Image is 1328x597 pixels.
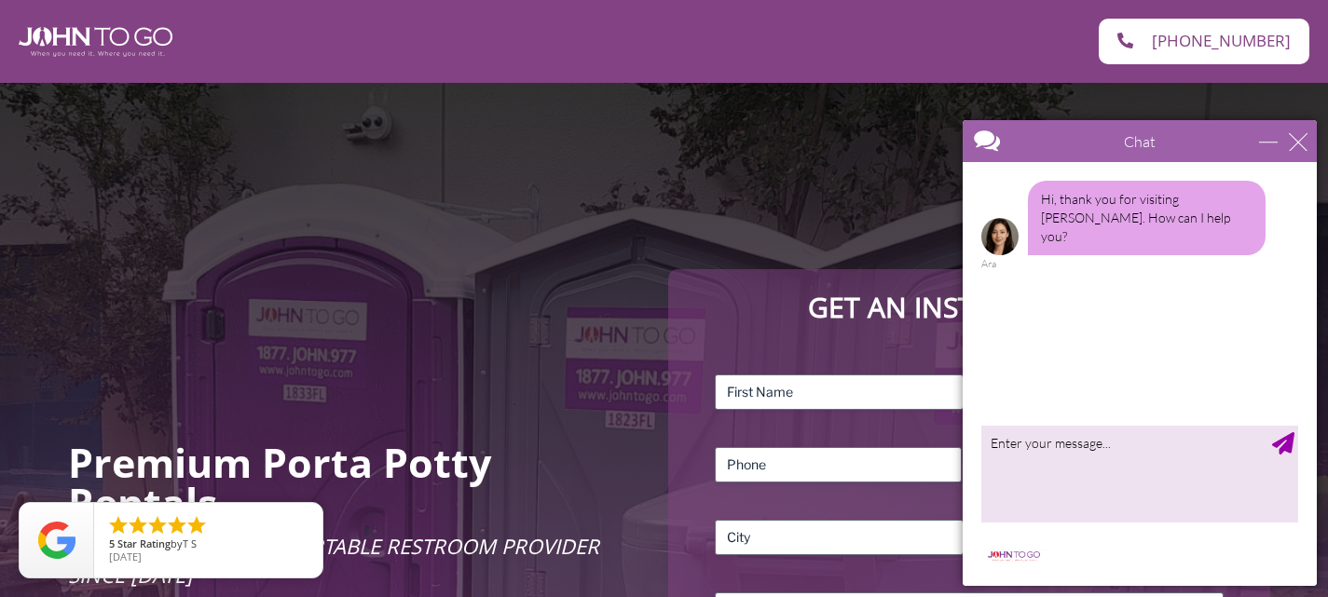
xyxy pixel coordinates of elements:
li:  [107,514,130,536]
li:  [185,514,208,536]
span: T S [183,536,197,550]
span: by [109,538,308,551]
img: John To Go [19,27,172,57]
input: Phone [715,447,962,482]
img: Review Rating [38,522,75,559]
span: [DATE] [109,550,142,563]
span: [US_STATE]’s Leading Portable Restroom Provider Since [DATE] [68,532,599,589]
input: First Name [715,374,964,410]
input: City [715,520,964,555]
span: 5 [109,536,115,550]
span: [PHONE_NUMBER] [1152,33,1291,50]
li:  [166,514,188,536]
li:  [146,514,169,536]
a: [PHONE_NUMBER] [1099,19,1309,64]
iframe: Live Chat Box [952,109,1328,597]
span: Star Rating [117,536,171,550]
p: Get an Instant Quote [687,288,1251,328]
h2: Premium Porta Potty Rentals [68,442,641,522]
li:  [127,514,149,536]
